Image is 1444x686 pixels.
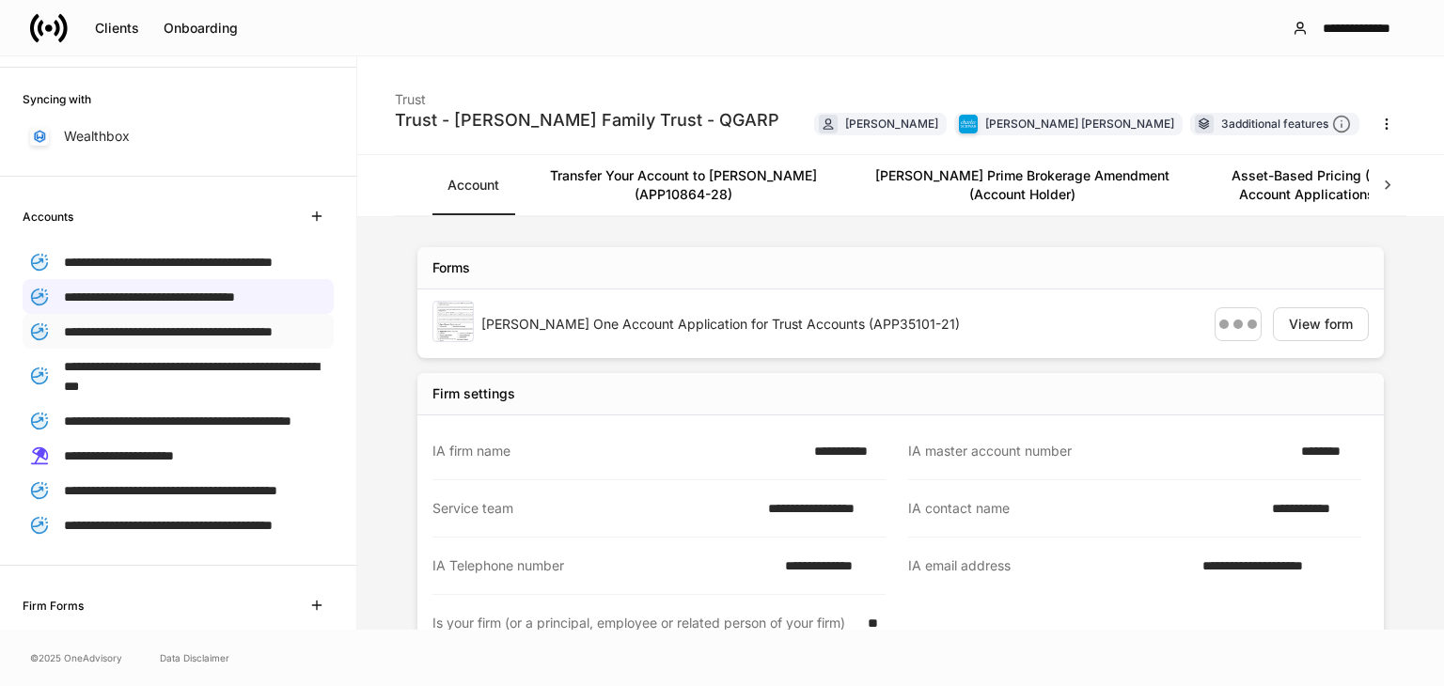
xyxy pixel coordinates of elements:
div: [PERSON_NAME] [PERSON_NAME] [985,115,1174,133]
div: IA Telephone number [432,556,774,575]
img: charles-schwab-BFYFdbvS.png [959,115,978,133]
div: Clients [95,22,139,35]
div: IA email address [908,556,1191,576]
a: Account [432,155,514,215]
div: IA firm name [432,442,803,460]
h6: Firm Forms [23,597,84,615]
a: Data Disclaimer [160,650,229,665]
span: © 2025 OneAdvisory [30,650,122,665]
a: Transfer Your Account to [PERSON_NAME] (APP10864-28) [514,155,853,215]
button: Onboarding [151,13,250,43]
div: Trust - [PERSON_NAME] Family Trust - QGARP [395,109,779,132]
div: IA master account number [908,442,1290,460]
div: View form [1289,318,1353,331]
p: Wealthbox [64,127,130,146]
a: [PERSON_NAME] Prime Brokerage Amendment (Account Holder) [853,155,1191,215]
div: IA contact name [908,499,1261,518]
button: Clients [83,13,151,43]
button: View form [1273,307,1369,341]
div: Trust [395,79,779,109]
div: Forms [432,258,470,277]
h6: Accounts [23,208,73,226]
div: Is your firm (or a principal, employee or related person of your firm) an owner, executor, guardi... [432,614,856,670]
a: Wealthbox [23,119,334,153]
div: 3 additional features [1221,115,1351,134]
div: Service team [432,499,757,518]
div: Firm settings [432,384,515,403]
div: [PERSON_NAME] [845,115,938,133]
div: [PERSON_NAME] One Account Application for Trust Accounts (APP35101-21) [481,315,1200,334]
div: Onboarding [164,22,238,35]
h6: Syncing with [23,90,91,108]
